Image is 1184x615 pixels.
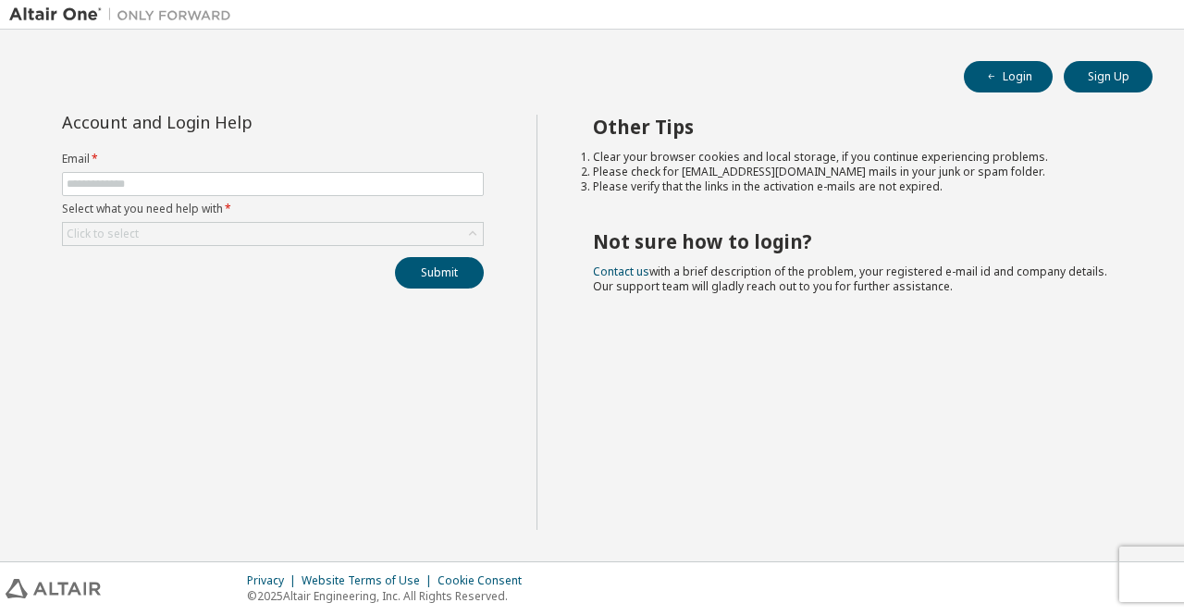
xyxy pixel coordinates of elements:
label: Email [62,152,484,166]
p: © 2025 Altair Engineering, Inc. All Rights Reserved. [247,588,533,604]
h2: Not sure how to login? [593,229,1120,253]
li: Please verify that the links in the activation e-mails are not expired. [593,179,1120,194]
div: Click to select [67,227,139,241]
div: Click to select [63,223,483,245]
div: Account and Login Help [62,115,400,129]
div: Privacy [247,573,302,588]
div: Website Terms of Use [302,573,438,588]
h2: Other Tips [593,115,1120,139]
span: with a brief description of the problem, your registered e-mail id and company details. Our suppo... [593,264,1107,294]
div: Cookie Consent [438,573,533,588]
img: Altair One [9,6,240,24]
button: Login [964,61,1053,92]
img: altair_logo.svg [6,579,101,598]
button: Submit [395,257,484,289]
li: Please check for [EMAIL_ADDRESS][DOMAIN_NAME] mails in your junk or spam folder. [593,165,1120,179]
li: Clear your browser cookies and local storage, if you continue experiencing problems. [593,150,1120,165]
label: Select what you need help with [62,202,484,216]
a: Contact us [593,264,649,279]
button: Sign Up [1064,61,1153,92]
